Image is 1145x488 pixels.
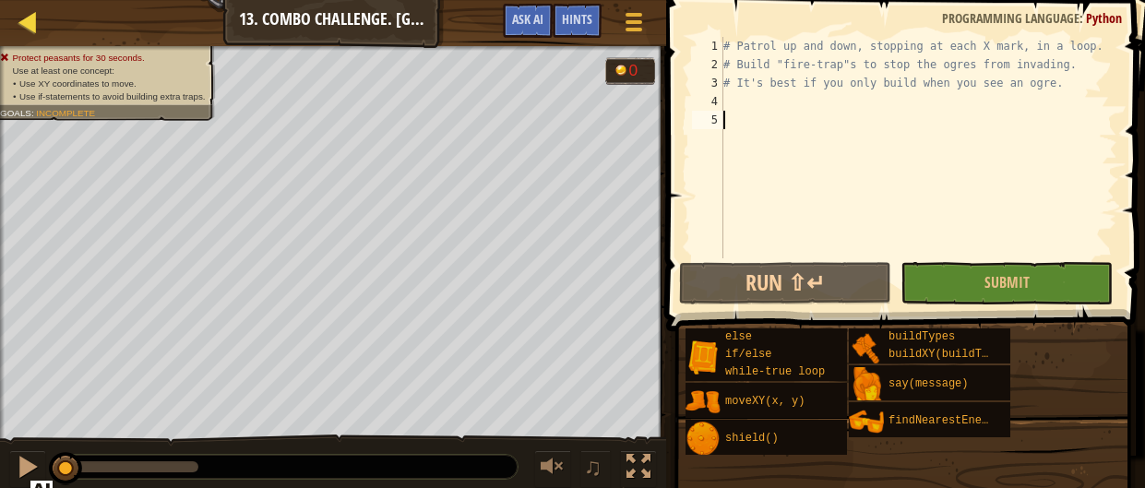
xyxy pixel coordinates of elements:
[9,450,46,488] button: Ctrl + P: Pause
[849,404,884,439] img: portrait.png
[889,348,1048,361] span: buildXY(buildType, x, y)
[889,414,1008,427] span: findNearestEnemy()
[889,330,955,343] span: buildTypes
[725,395,805,408] span: moveXY(x, y)
[849,367,884,402] img: portrait.png
[628,63,647,78] div: 0
[605,57,655,85] div: Team 'humans' has 0 gold.
[725,365,825,378] span: while-true loop
[611,4,657,47] button: Show game menu
[31,108,36,118] span: :
[692,55,723,74] div: 2
[562,10,592,28] span: Hints
[686,385,721,420] img: portrait.png
[19,91,206,101] span: Use if-statements to avoid building extra traps.
[12,53,144,63] span: Protect peasants for 30 seconds.
[13,91,16,101] i: •
[13,77,205,90] li: Use XY coordinates to move.
[942,9,1079,27] span: Programming language
[503,4,553,38] button: Ask AI
[534,450,571,488] button: Adjust volume
[686,339,721,375] img: portrait.png
[1079,9,1086,27] span: :
[584,453,602,481] span: ♫
[36,108,95,118] span: Incomplete
[692,74,723,92] div: 3
[686,422,721,457] img: portrait.png
[725,330,752,343] span: else
[889,377,968,390] span: say(message)
[13,90,205,103] li: Use if-statements to avoid building extra traps.
[725,432,779,445] span: shield()
[19,78,137,89] span: Use XY coordinates to move.
[679,262,891,304] button: Run ⇧↵
[725,348,771,361] span: if/else
[580,450,612,488] button: ♫
[620,450,657,488] button: Toggle fullscreen
[13,78,16,89] i: •
[1086,9,1122,27] span: Python
[900,262,1113,304] button: Submit
[692,111,723,129] div: 5
[849,330,884,365] img: portrait.png
[512,10,543,28] span: Ask AI
[12,65,114,76] span: Use at least one concept:
[692,92,723,111] div: 4
[692,37,723,55] div: 1
[984,272,1030,292] span: Submit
